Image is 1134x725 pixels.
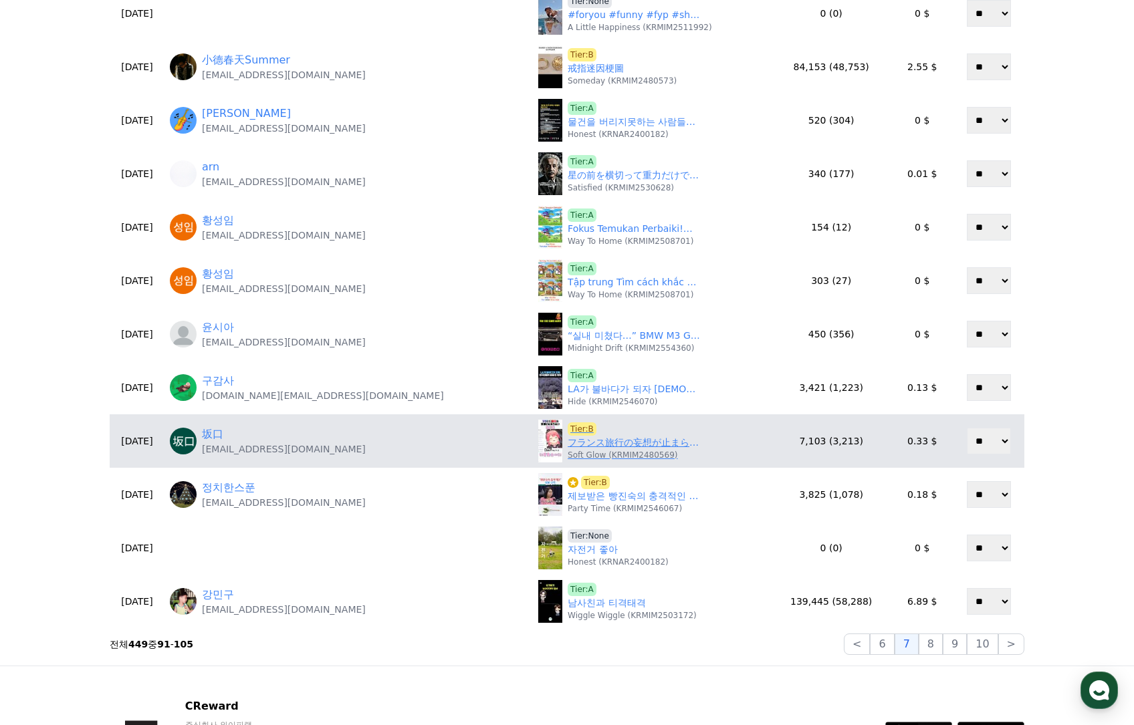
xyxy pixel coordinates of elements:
img: 물건을 버리지못하는 사람들의 특징5가지#긍정마인드 #유튜브쇼츠 #감정글귀 #힐링글귀 #좋은글귀 #명언 #문장정원 [538,99,562,142]
span: 설정 [207,444,223,454]
td: 450 (356) [772,307,891,361]
p: Way To Home (KRMIM2508701) [568,289,693,300]
p: Wiggle Wiggle (KRMIM2503172) [568,610,697,621]
img: http://k.kakaocdn.net/dn/tYd9e/btsLdfcIJwF/fgqcdtVCk7q2kcmkxy46Hk/img_640x640.jpg [170,481,197,508]
a: “실내 미쳤다…” BMW M3 G80, 카본 감성으로 도배된 하이퍼포먼스 인테리어 [568,329,701,343]
td: 0 $ [891,254,953,307]
a: arn [202,159,219,175]
td: [DATE] [110,40,164,94]
p: [DOMAIN_NAME][EMAIL_ADDRESS][DOMAIN_NAME] [202,389,444,402]
td: 154 (12) [772,200,891,254]
td: [DATE] [110,254,164,307]
a: Tier:A [568,315,596,329]
span: Tier:A [568,262,596,275]
a: 坂口 [202,426,223,442]
td: 0 $ [891,307,953,361]
p: Way To Home (KRMIM2508701) [568,236,693,247]
p: Honest (KRNAR2400182) [568,129,669,140]
td: 3,825 (1,078) [772,468,891,521]
img: https://cdn.creward.net/profile/user/YY07Jul 11, 2025121517_ab181be5be8e30df1a887635d4029522e36d9... [170,160,197,187]
a: フランス旅行の妄想が止まらないみこち【[PERSON_NAME]/ホロライブ切り抜き】#shorts [568,436,701,450]
td: 520 (304) [772,94,891,147]
a: 戒指迷因梗圖 [568,61,624,76]
p: [EMAIL_ADDRESS][DOMAIN_NAME] [202,282,366,295]
td: 340 (177) [772,147,891,200]
td: 139,445 (58,288) [772,575,891,628]
a: Tier:B [568,422,596,436]
a: Tier:A [568,102,596,115]
a: Tier:A [568,208,596,222]
a: 星の前を横切って重力だけであぶり出す、重力マイクロレンズ現象 [568,168,701,182]
strong: 105 [174,639,193,649]
p: Satisfied (KRMIM2530628) [568,182,674,193]
td: 0 (0) [772,521,891,575]
td: 0.33 $ [891,414,953,468]
a: 남사친과 티격태격 [568,596,645,610]
img: https://lh3.googleusercontent.com/a/ACg8ocKnEaA7QsgBq3ssSQ09HxuGny-SYYs9XVXn3ZUyLOyhKNX-S_3u=s96-c [170,374,197,401]
img: “실내 미쳤다…” BMW M3 G80, 카본 감성으로 도배된 하이퍼포먼스 인테리어 [538,313,562,355]
p: [EMAIL_ADDRESS][DOMAIN_NAME] [202,68,366,82]
p: [EMAIL_ADDRESS][DOMAIN_NAME] [202,122,366,135]
img: https://lh3.googleusercontent.com/a/ACg8ocLBZYoowDHzcQ_bI1aG1fDO31c3_JVPnurgnyWer2KVWNEQpw=s96-c [170,267,197,294]
button: 10 [967,633,998,655]
td: 303 (27) [772,254,891,307]
td: 0 $ [891,200,953,254]
td: 84,153 (48,753) [772,40,891,94]
p: [EMAIL_ADDRESS][DOMAIN_NAME] [202,229,366,242]
td: [DATE] [110,200,164,254]
a: 홈 [4,424,88,457]
p: Soft Glow (KRMIM2480569) [568,450,677,460]
a: 강민구 [202,587,234,603]
td: 0.18 $ [891,468,953,521]
td: [DATE] [110,94,164,147]
td: [DATE] [110,361,164,414]
td: [DATE] [110,468,164,521]
img: フランス旅行の妄想が止まらないみこち【さくらみこ/ホロライブ切り抜き】#shorts [538,420,562,462]
span: 홈 [42,444,50,454]
a: 제보받은 빵진숙의 충격적인 영어실력 [568,489,701,503]
td: 7,103 (3,213) [772,414,891,468]
p: Someday (KRMIM2480573) [568,76,677,86]
a: Tier:B [568,476,610,489]
td: 2.55 $ [891,40,953,94]
p: Party Time (KRMIM2546067) [568,503,682,514]
a: 황성임 [202,212,234,229]
a: Tier:A [568,369,596,382]
p: A Little Happiness (KRMIM2511992) [568,22,712,33]
p: Midnight Drift (KRMIM2554360) [568,343,694,353]
a: 윤시아 [202,319,234,335]
a: Fokus Temukan Perbaiki!📌 #suka #keluarga #lucu #sukses #indah #uang #kekayaan #keberuntungan [568,222,701,236]
td: 0.13 $ [891,361,953,414]
a: Tier:A [568,583,596,596]
a: Tier:None [568,529,612,543]
a: [PERSON_NAME] [202,106,291,122]
a: Tập trung Tìm cách khắc phục!📌 #sứcKhỏe #tuổiGià #cuộcSốngHạnhPhúc #sốngKhỏe #tìnhYêu #cuộcSống [568,275,701,289]
img: https://lh3.googleusercontent.com/a/ACg8ocI5yU9rg2GR0JYkHFHb20dBOKOdeyxlah-GRCO4sCWRNRQiA1A=s96-c [170,107,197,134]
img: 星の前を横切って重力だけであぶり出す、重力マイクロレンズ現象 [538,152,562,195]
a: 설정 [173,424,257,457]
td: 0.01 $ [891,147,953,200]
a: 대화 [88,424,173,457]
a: 물건을 버리지못하는 사람들의 특징5가지#긍정마인드 #유튜브쇼츠 #감정글귀 #힐링글귀 #좋은글귀 #명언 #문장정원 [568,115,701,129]
p: [EMAIL_ADDRESS][DOMAIN_NAME] [202,496,366,509]
p: Hide (KRMIM2546070) [568,396,657,407]
td: [DATE] [110,307,164,361]
button: > [998,633,1024,655]
button: 6 [870,633,894,655]
p: [EMAIL_ADDRESS][DOMAIN_NAME] [202,175,366,188]
td: [DATE] [110,414,164,468]
td: [DATE] [110,575,164,628]
button: < [844,633,870,655]
p: Honest (KRNAR2400182) [568,557,669,567]
a: 小德春天Summer [202,52,290,68]
td: 3,421 (1,223) [772,361,891,414]
a: 정치한스푼 [202,480,255,496]
p: CReward [185,698,420,714]
strong: 449 [128,639,148,649]
img: profile_blank.webp [170,321,197,347]
a: Tier:B [568,48,596,61]
a: 자전거 좋아 [568,543,617,557]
